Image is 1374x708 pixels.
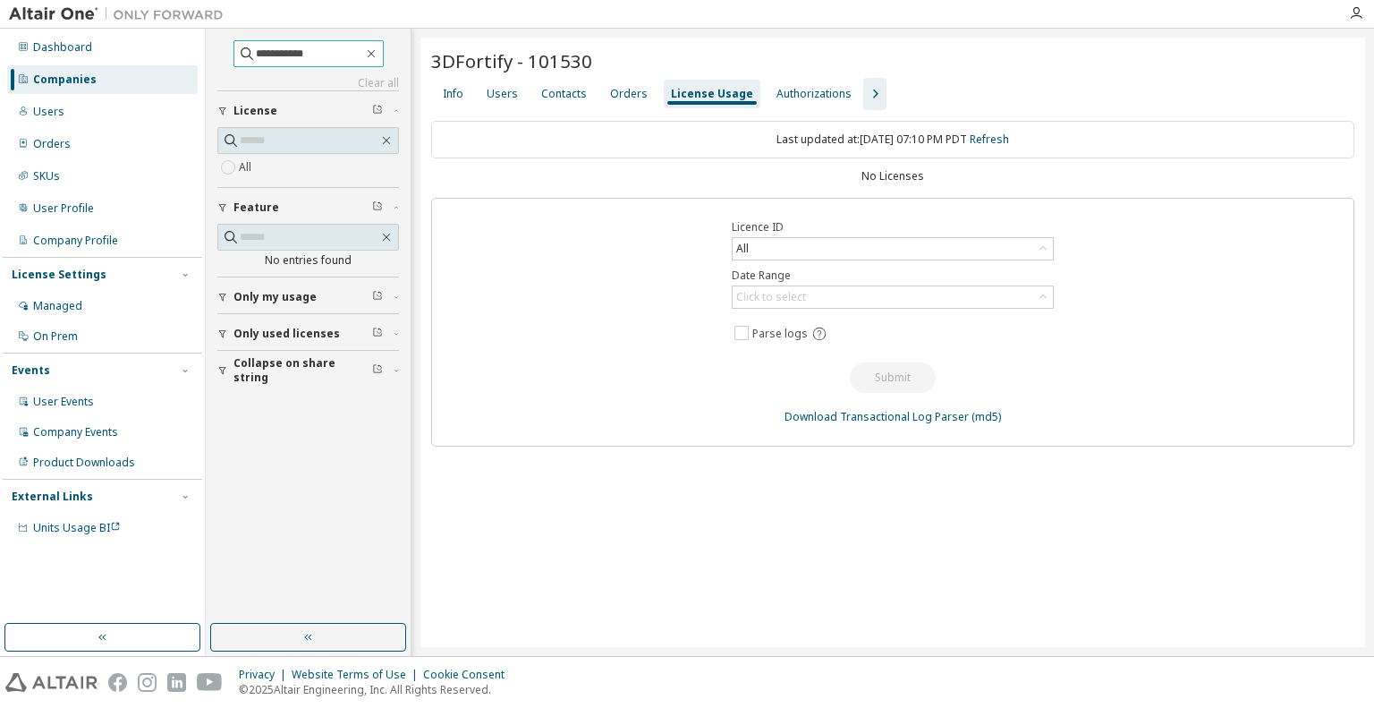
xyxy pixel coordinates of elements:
[33,105,64,119] div: Users
[443,87,463,101] div: Info
[167,673,186,692] img: linkedin.svg
[33,299,82,313] div: Managed
[197,673,223,692] img: youtube.svg
[33,234,118,248] div: Company Profile
[671,87,753,101] div: License Usage
[217,277,399,317] button: Only my usage
[850,363,936,393] button: Submit
[33,395,94,409] div: User Events
[734,239,751,259] div: All
[372,363,383,378] span: Clear filter
[233,356,372,385] span: Collapse on share string
[217,91,399,131] button: License
[431,169,1354,183] div: No Licenses
[138,673,157,692] img: instagram.svg
[33,73,97,87] div: Companies
[33,169,60,183] div: SKUs
[12,363,50,378] div: Events
[12,490,93,504] div: External Links
[233,104,277,118] span: License
[5,673,98,692] img: altair_logo.svg
[776,87,852,101] div: Authorizations
[487,87,518,101] div: Users
[33,456,135,470] div: Product Downloads
[970,132,1009,147] a: Refresh
[372,200,383,215] span: Clear filter
[785,409,969,424] a: Download Transactional Log Parser
[108,673,127,692] img: facebook.svg
[12,268,106,282] div: License Settings
[33,137,71,151] div: Orders
[372,290,383,304] span: Clear filter
[732,220,1054,235] label: Licence ID
[423,668,515,682] div: Cookie Consent
[239,157,255,178] label: All
[233,290,317,304] span: Only my usage
[431,121,1354,158] div: Last updated at: [DATE] 07:10 PM PDT
[33,201,94,216] div: User Profile
[217,188,399,227] button: Feature
[33,520,121,535] span: Units Usage BI
[372,327,383,341] span: Clear filter
[292,668,423,682] div: Website Terms of Use
[431,48,592,73] span: 3DFortify - 101530
[33,329,78,344] div: On Prem
[233,327,340,341] span: Only used licenses
[752,327,808,341] span: Parse logs
[541,87,587,101] div: Contacts
[971,409,1001,424] a: (md5)
[239,668,292,682] div: Privacy
[217,76,399,90] a: Clear all
[372,104,383,118] span: Clear filter
[732,269,1054,283] label: Date Range
[610,87,648,101] div: Orders
[736,290,806,304] div: Click to select
[217,351,399,390] button: Collapse on share string
[239,682,515,697] p: © 2025 Altair Engineering, Inc. All Rights Reserved.
[33,40,92,55] div: Dashboard
[9,5,233,23] img: Altair One
[733,286,1053,308] div: Click to select
[217,314,399,354] button: Only used licenses
[733,238,1053,260] div: All
[233,200,279,215] span: Feature
[33,425,118,439] div: Company Events
[217,253,399,268] div: No entries found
